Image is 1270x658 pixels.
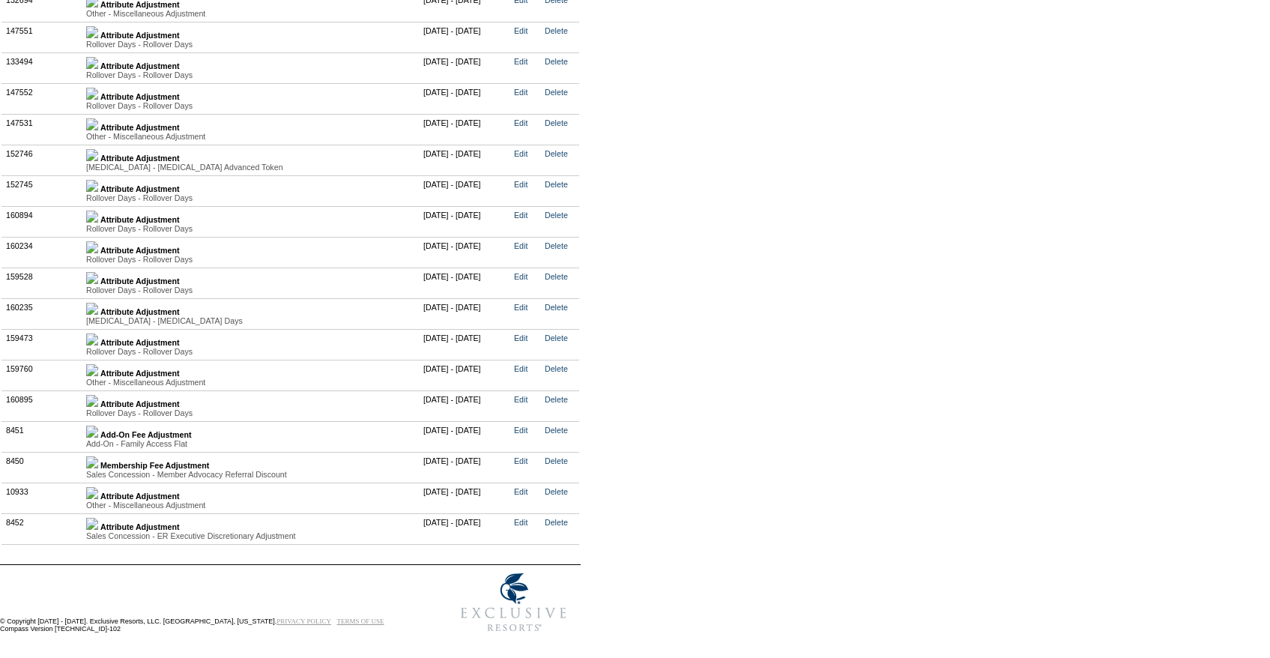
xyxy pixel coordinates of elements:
[420,114,510,145] td: [DATE] - [DATE]
[514,211,527,220] a: Edit
[86,180,98,192] img: b_plus.gif
[545,487,568,496] a: Delete
[514,118,527,127] a: Edit
[86,518,98,530] img: b_plus.gif
[545,180,568,189] a: Delete
[86,408,415,417] div: Rollover Days - Rollover Days
[100,215,180,224] b: Attribute Adjustment
[514,180,527,189] a: Edit
[86,163,415,172] div: [MEDICAL_DATA] - [MEDICAL_DATA] Advanced Token
[86,132,415,141] div: Other - Miscellaneous Adjustment
[514,518,527,527] a: Edit
[86,286,415,295] div: Rollover Days - Rollover Days
[514,26,527,35] a: Edit
[545,149,568,158] a: Delete
[86,333,98,345] img: b_plus.gif
[86,118,98,130] img: b_plus.gif
[514,303,527,312] a: Edit
[86,303,98,315] img: b_plus.gif
[86,193,415,202] div: Rollover Days - Rollover Days
[420,421,510,452] td: [DATE] - [DATE]
[420,237,510,268] td: [DATE] - [DATE]
[545,211,568,220] a: Delete
[100,154,180,163] b: Attribute Adjustment
[100,61,180,70] b: Attribute Adjustment
[100,338,180,347] b: Attribute Adjustment
[420,390,510,421] td: [DATE] - [DATE]
[514,57,527,66] a: Edit
[2,298,82,329] td: 160235
[420,22,510,52] td: [DATE] - [DATE]
[545,364,568,373] a: Delete
[100,492,180,501] b: Attribute Adjustment
[86,149,98,161] img: b_plus.gif
[2,175,82,206] td: 152745
[86,531,415,540] div: Sales Concession - ER Executive Discretionary Adjustment
[420,513,510,544] td: [DATE] - [DATE]
[420,83,510,114] td: [DATE] - [DATE]
[514,395,527,404] a: Edit
[2,452,82,483] td: 8450
[86,57,98,69] img: b_plus.gif
[100,246,180,255] b: Attribute Adjustment
[100,399,180,408] b: Attribute Adjustment
[86,378,415,387] div: Other - Miscellaneous Adjustment
[86,26,98,38] img: b_plus.gif
[420,360,510,390] td: [DATE] - [DATE]
[86,70,415,79] div: Rollover Days - Rollover Days
[545,26,568,35] a: Delete
[86,272,98,284] img: b_plus.gif
[2,22,82,52] td: 147551
[100,522,180,531] b: Attribute Adjustment
[86,101,415,110] div: Rollover Days - Rollover Days
[420,329,510,360] td: [DATE] - [DATE]
[420,268,510,298] td: [DATE] - [DATE]
[86,456,98,468] img: b_plus.gif
[2,268,82,298] td: 159528
[514,88,527,97] a: Edit
[545,426,568,435] a: Delete
[545,118,568,127] a: Delete
[86,88,98,100] img: b_plus.gif
[100,369,180,378] b: Attribute Adjustment
[420,452,510,483] td: [DATE] - [DATE]
[420,483,510,513] td: [DATE] - [DATE]
[86,501,415,510] div: Other - Miscellaneous Adjustment
[100,307,180,316] b: Attribute Adjustment
[514,333,527,342] a: Edit
[100,92,180,101] b: Attribute Adjustment
[86,347,415,356] div: Rollover Days - Rollover Days
[86,439,415,448] div: Add-On - Family Access Flat
[420,206,510,237] td: [DATE] - [DATE]
[100,123,180,132] b: Attribute Adjustment
[337,618,384,625] a: TERMS OF USE
[545,88,568,97] a: Delete
[545,57,568,66] a: Delete
[86,9,415,18] div: Other - Miscellaneous Adjustment
[545,241,568,250] a: Delete
[545,303,568,312] a: Delete
[86,255,415,264] div: Rollover Days - Rollover Days
[2,145,82,175] td: 152746
[2,360,82,390] td: 159760
[2,483,82,513] td: 10933
[545,518,568,527] a: Delete
[514,487,527,496] a: Edit
[86,426,98,438] img: b_plus.gif
[2,83,82,114] td: 147552
[86,364,98,376] img: b_plus.gif
[100,430,192,439] b: Add-On Fee Adjustment
[514,456,527,465] a: Edit
[100,461,209,470] b: Membership Fee Adjustment
[514,272,527,281] a: Edit
[86,395,98,407] img: b_plus.gif
[100,184,180,193] b: Attribute Adjustment
[86,211,98,223] img: b_plus.gif
[100,31,180,40] b: Attribute Adjustment
[420,298,510,329] td: [DATE] - [DATE]
[420,175,510,206] td: [DATE] - [DATE]
[514,364,527,373] a: Edit
[514,149,527,158] a: Edit
[545,333,568,342] a: Delete
[2,421,82,452] td: 8451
